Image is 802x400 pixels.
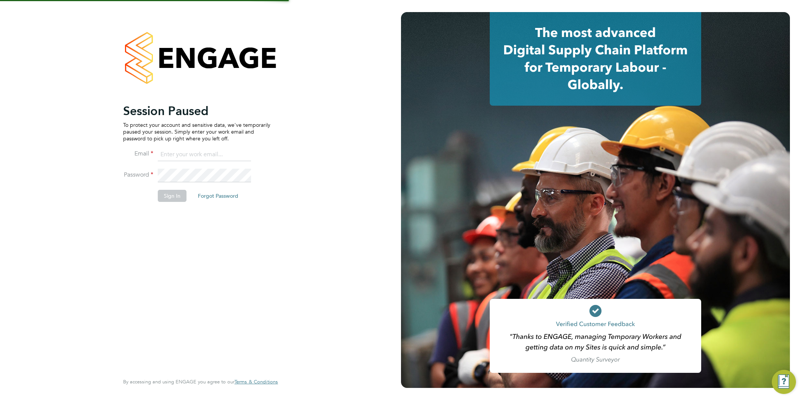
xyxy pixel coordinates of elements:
[123,103,270,118] h2: Session Paused
[123,122,270,142] p: To protect your account and sensitive data, we've temporarily paused your session. Simply enter y...
[123,150,153,158] label: Email
[123,171,153,179] label: Password
[192,190,244,202] button: Forgot Password
[123,378,278,385] span: By accessing and using ENGAGE you agree to our
[158,190,187,202] button: Sign In
[234,379,278,385] a: Terms & Conditions
[772,370,796,394] button: Engage Resource Center
[158,148,251,162] input: Enter your work email...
